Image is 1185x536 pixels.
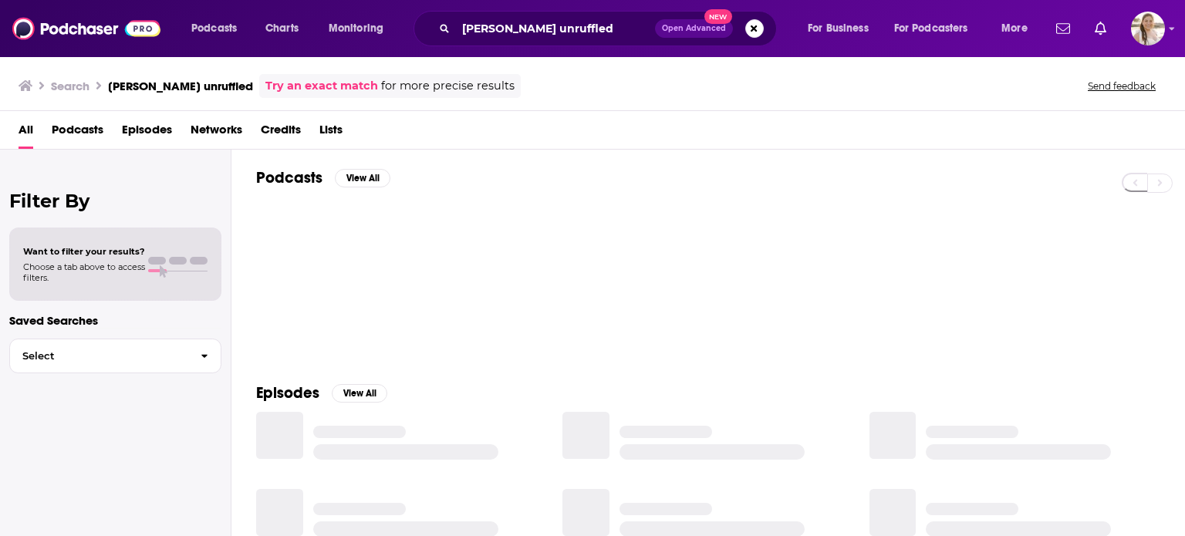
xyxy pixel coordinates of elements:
button: Show profile menu [1131,12,1165,46]
span: Want to filter your results? [23,246,145,257]
button: Open AdvancedNew [655,19,733,38]
a: Try an exact match [265,77,378,95]
div: Search podcasts, credits, & more... [428,11,792,46]
button: Select [9,339,221,373]
button: open menu [991,16,1047,41]
h2: Podcasts [256,168,322,187]
span: Charts [265,18,299,39]
a: Credits [261,117,301,149]
a: Show notifications dropdown [1050,15,1076,42]
a: PodcastsView All [256,168,390,187]
button: open menu [181,16,257,41]
a: All [19,117,33,149]
button: open menu [884,16,991,41]
span: More [1001,18,1028,39]
a: EpisodesView All [256,383,387,403]
span: Podcasts [191,18,237,39]
button: open menu [318,16,403,41]
a: Networks [191,117,242,149]
span: Logged in as acquavie [1131,12,1165,46]
button: Send feedback [1083,79,1160,93]
button: View All [335,169,390,187]
img: Podchaser - Follow, Share and Rate Podcasts [12,14,160,43]
span: For Business [808,18,869,39]
h3: Search [51,79,89,93]
img: User Profile [1131,12,1165,46]
a: Lists [319,117,343,149]
span: for more precise results [381,77,515,95]
span: For Podcasters [894,18,968,39]
button: open menu [797,16,888,41]
button: View All [332,384,387,403]
a: Show notifications dropdown [1089,15,1112,42]
span: Choose a tab above to access filters. [23,261,145,283]
a: Charts [255,16,308,41]
h3: [PERSON_NAME] unruffled [108,79,253,93]
span: Open Advanced [662,25,726,32]
a: Podcasts [52,117,103,149]
input: Search podcasts, credits, & more... [456,16,655,41]
span: Monitoring [329,18,383,39]
span: New [704,9,732,24]
h2: Filter By [9,190,221,212]
h2: Episodes [256,383,319,403]
a: Episodes [122,117,172,149]
span: Select [10,351,188,361]
p: Saved Searches [9,313,221,328]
